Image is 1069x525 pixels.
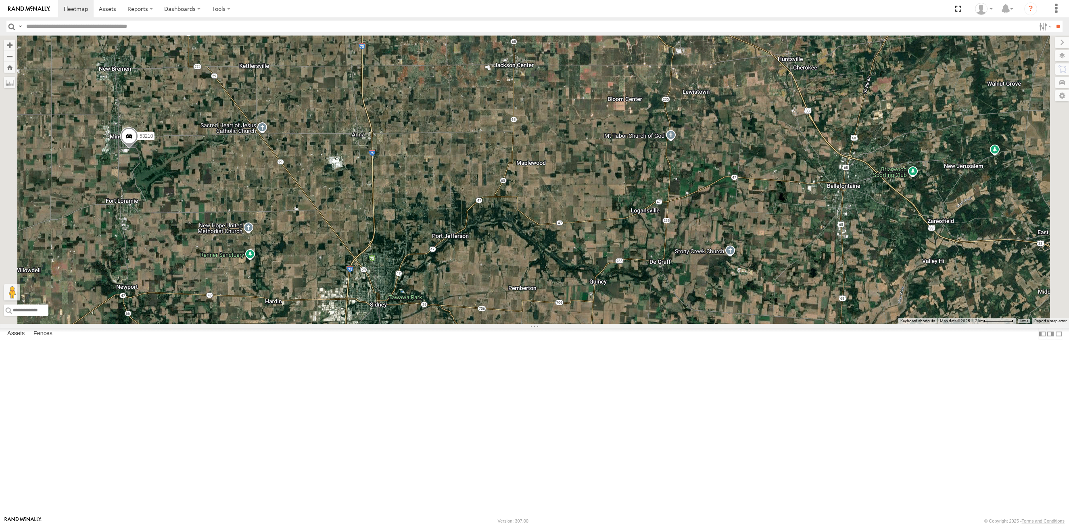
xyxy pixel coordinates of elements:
[498,519,528,523] div: Version: 307.00
[973,318,1016,324] button: Map Scale: 2 km per 69 pixels
[1024,2,1037,15] i: ?
[972,3,996,15] div: Miky Transport
[940,319,970,323] span: Map data ©2025
[1034,319,1067,323] a: Report a map error
[1022,519,1065,523] a: Terms and Conditions
[4,40,15,50] button: Zoom in
[1036,21,1053,32] label: Search Filter Options
[4,50,15,62] button: Zoom out
[17,21,23,32] label: Search Query
[975,319,984,323] span: 2 km
[984,519,1065,523] div: © Copyright 2025 -
[1055,90,1069,101] label: Map Settings
[900,318,935,324] button: Keyboard shortcuts
[4,77,15,88] label: Measure
[29,328,56,340] label: Fences
[1020,319,1028,323] a: Terms (opens in new tab)
[1046,328,1054,340] label: Dock Summary Table to the Right
[1055,328,1063,340] label: Hide Summary Table
[8,6,50,12] img: rand-logo.svg
[140,133,153,139] span: 53210
[4,517,42,525] a: Visit our Website
[4,62,15,73] button: Zoom Home
[3,328,29,340] label: Assets
[4,284,20,300] button: Drag Pegman onto the map to open Street View
[1038,328,1046,340] label: Dock Summary Table to the Left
